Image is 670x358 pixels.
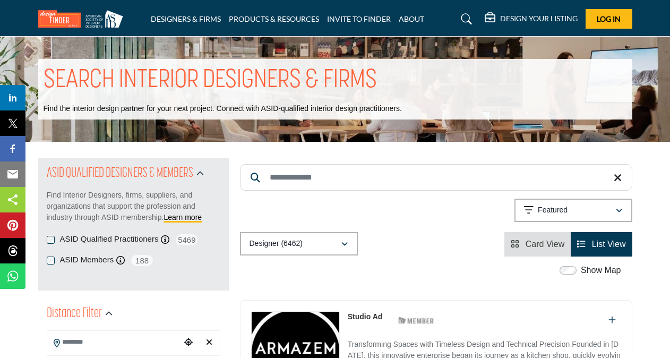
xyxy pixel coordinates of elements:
[485,13,578,25] div: DESIGN YOUR LISTING
[240,164,632,191] input: Search Keyword
[577,240,625,249] a: View List
[47,236,55,244] input: ASID Qualified Practitioners checkbox
[451,11,479,28] a: Search
[130,254,154,267] span: 188
[504,232,571,257] li: Card View
[586,9,632,29] button: Log In
[47,304,102,323] h2: Distance Filter
[514,199,632,222] button: Featured
[392,314,440,327] img: ASID Members Badge Icon
[538,205,568,216] p: Featured
[250,238,303,249] p: Designer (6462)
[44,64,377,97] h1: SEARCH INTERIOR DESIGNERS & FIRMS
[60,233,159,245] label: ASID Qualified Practitioners
[581,264,621,277] label: Show Map
[592,240,626,249] span: List View
[44,104,402,114] p: Find the interior design partner for your next project. Connect with ASID-qualified interior desi...
[164,213,202,221] a: Learn more
[327,14,391,23] a: INVITE TO FINDER
[608,316,616,325] a: Add To List
[47,164,193,183] h2: ASID QUALIFIED DESIGNERS & MEMBERS
[151,14,221,23] a: DESIGNERS & FIRMS
[240,232,358,255] button: Designer (6462)
[201,331,217,354] div: Clear search location
[348,311,383,322] p: Studio Ad
[47,190,220,223] p: Find Interior Designers, firms, suppliers, and organizations that support the profession and indu...
[47,332,181,353] input: Search Location
[60,254,114,266] label: ASID Members
[175,233,199,246] span: 5469
[571,232,632,257] li: List View
[229,14,319,23] a: PRODUCTS & RESOURCES
[181,331,196,354] div: Choose your current location
[38,10,128,28] img: Site Logo
[500,14,578,23] h5: DESIGN YOUR LISTING
[597,14,621,23] span: Log In
[526,240,565,249] span: Card View
[348,312,383,321] a: Studio Ad
[47,257,55,265] input: ASID Members checkbox
[399,14,424,23] a: ABOUT
[511,240,564,249] a: View Card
